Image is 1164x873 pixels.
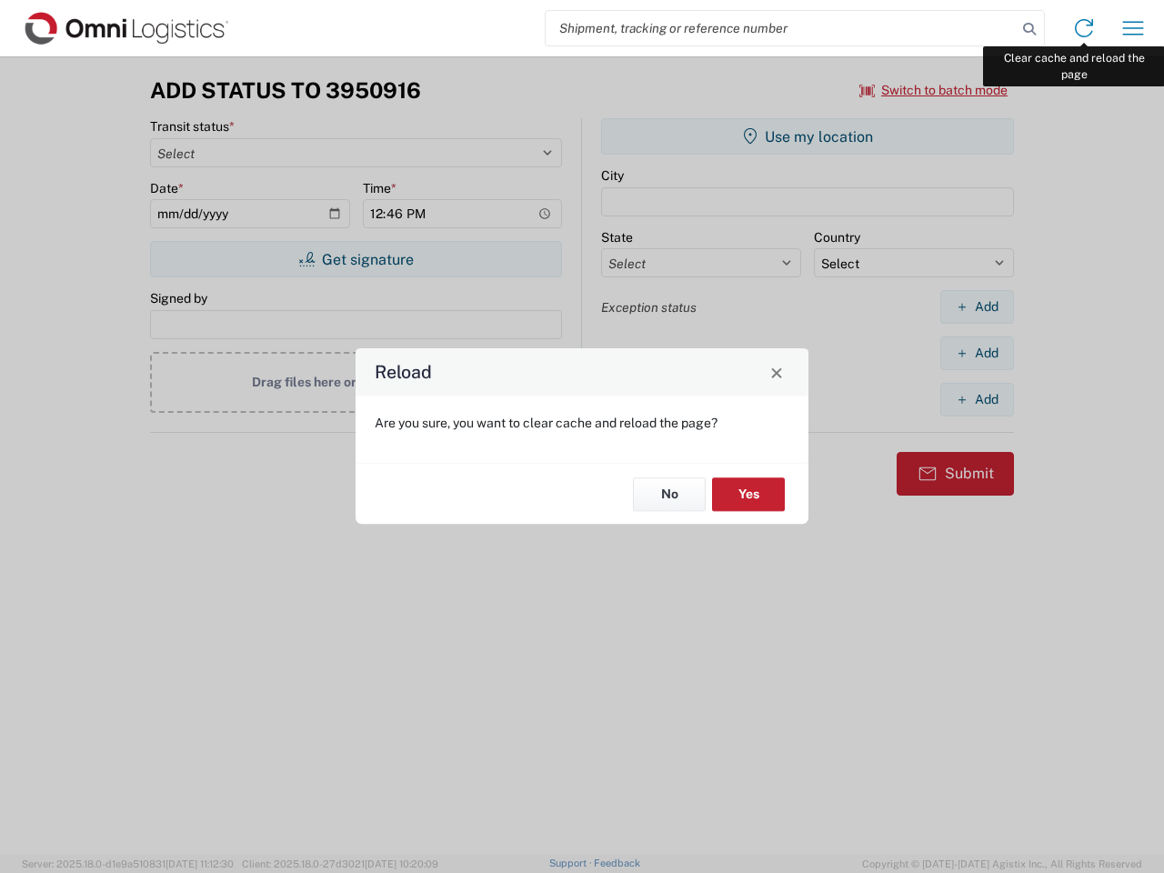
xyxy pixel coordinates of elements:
input: Shipment, tracking or reference number [546,11,1017,45]
button: Yes [712,477,785,511]
button: Close [764,359,789,385]
button: No [633,477,706,511]
p: Are you sure, you want to clear cache and reload the page? [375,415,789,431]
h4: Reload [375,359,432,386]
